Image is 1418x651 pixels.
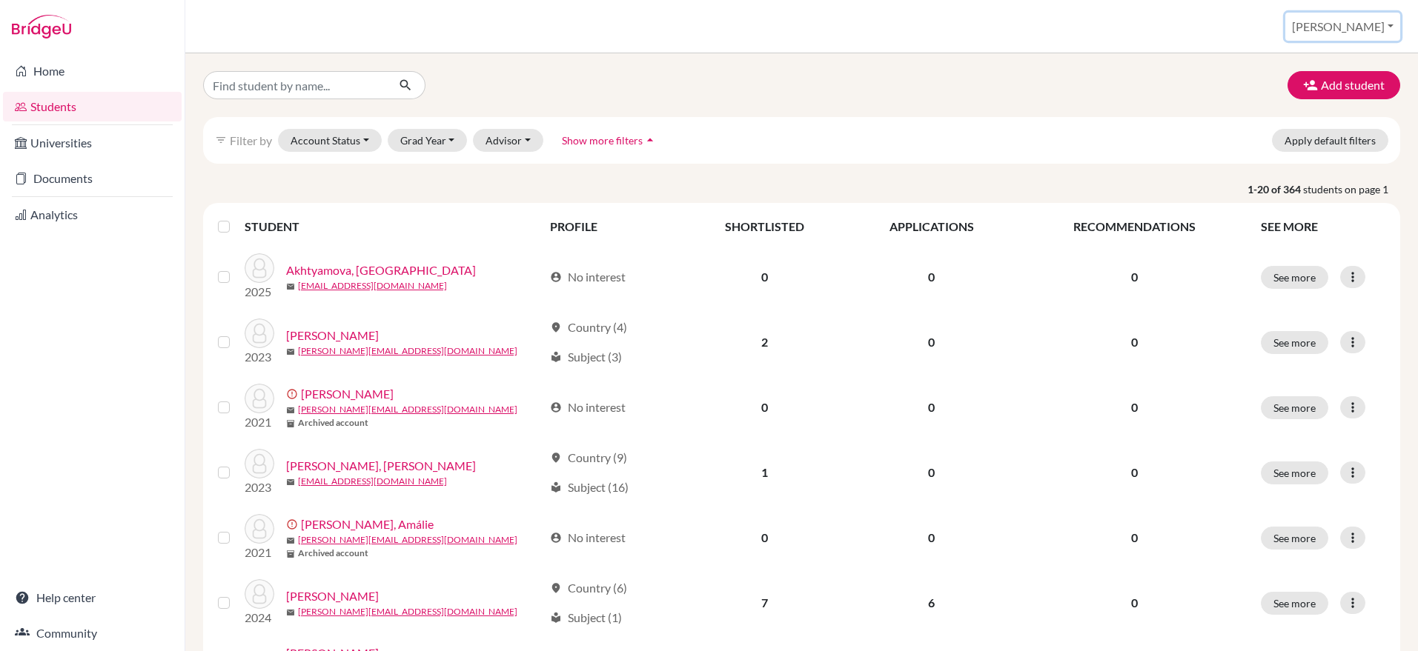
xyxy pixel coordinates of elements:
[550,612,562,624] span: local_library
[1288,71,1400,99] button: Add student
[245,283,274,301] p: 2025
[550,452,562,464] span: location_on
[298,605,517,618] a: [PERSON_NAME][EMAIL_ADDRESS][DOMAIN_NAME]
[550,271,562,283] span: account_circle
[683,505,846,570] td: 0
[286,388,301,400] span: error_outline
[1285,13,1400,41] button: [PERSON_NAME]
[286,419,295,428] span: inventory_2
[550,398,626,416] div: No interest
[245,209,541,244] th: STUDENT
[245,413,274,431] p: 2021
[298,403,517,416] a: [PERSON_NAME][EMAIL_ADDRESS][DOMAIN_NAME]
[245,384,274,413] img: Astol Centena, Carla Anna
[550,449,627,467] div: Country (9)
[550,579,627,597] div: Country (6)
[298,547,368,560] b: Archived account
[549,129,670,152] button: Show more filtersarrow_drop_up
[1261,396,1328,419] button: See more
[3,200,182,230] a: Analytics
[298,279,447,293] a: [EMAIL_ADDRESS][DOMAIN_NAME]
[846,440,1017,505] td: 0
[1248,181,1303,197] strong: 1-20 of 364
[683,570,846,635] td: 7
[550,532,562,544] span: account_circle
[550,582,562,594] span: location_on
[1026,594,1243,612] p: 0
[1261,266,1328,289] button: See more
[1026,398,1243,416] p: 0
[230,133,272,147] span: Filter by
[245,348,274,366] p: 2023
[1026,529,1243,547] p: 0
[298,475,447,488] a: [EMAIL_ADDRESS][DOMAIN_NAME]
[541,209,683,244] th: PROFILE
[245,579,274,609] img: Bajgar, Adam
[286,457,476,475] a: [PERSON_NAME], [PERSON_NAME]
[550,321,562,333] span: location_on
[1261,592,1328,615] button: See more
[286,518,301,530] span: error_outline
[550,478,629,496] div: Subject (16)
[286,550,295,558] span: inventory_2
[550,481,562,493] span: local_library
[3,618,182,648] a: Community
[3,56,182,86] a: Home
[683,310,846,375] td: 2
[301,515,434,533] a: [PERSON_NAME], Amálie
[203,71,387,99] input: Find student by name...
[683,375,846,440] td: 0
[1026,333,1243,351] p: 0
[846,570,1017,635] td: 6
[1026,464,1243,481] p: 0
[1261,527,1328,550] button: See more
[286,347,295,356] span: mail
[473,129,543,152] button: Advisor
[550,529,626,547] div: No interest
[683,440,846,505] td: 1
[550,351,562,363] span: local_library
[286,282,295,291] span: mail
[215,134,227,146] i: filter_list
[298,416,368,430] b: Archived account
[286,478,295,487] span: mail
[1261,461,1328,484] button: See more
[846,505,1017,570] td: 0
[643,133,657,147] i: arrow_drop_up
[245,478,274,496] p: 2023
[3,583,182,612] a: Help center
[3,128,182,158] a: Universities
[245,544,274,561] p: 2021
[1272,129,1388,152] button: Apply default filters
[286,587,379,605] a: [PERSON_NAME]
[550,268,626,286] div: No interest
[1026,268,1243,286] p: 0
[3,92,182,121] a: Students
[550,609,622,627] div: Subject (1)
[298,533,517,547] a: [PERSON_NAME][EMAIL_ADDRESS][DOMAIN_NAME]
[1303,181,1400,197] span: students on page 1
[1252,209,1394,244] th: SEE MORE
[298,344,517,358] a: [PERSON_NAME][EMAIL_ADDRESS][DOMAIN_NAME]
[286,608,295,617] span: mail
[1261,331,1328,354] button: See more
[388,129,468,152] button: Grad Year
[562,134,643,147] span: Show more filters
[245,449,274,478] img: Astol Centena, Victoria Sofia
[846,310,1017,375] td: 0
[683,244,846,310] td: 0
[550,348,622,366] div: Subject (3)
[683,209,846,244] th: SHORTLISTED
[245,318,274,348] img: Al Daher, David
[286,536,295,545] span: mail
[286,406,295,415] span: mail
[286,261,476,279] a: Akhtyamova, [GEOGRAPHIC_DATA]
[550,401,562,413] span: account_circle
[278,129,382,152] button: Account Status
[846,209,1017,244] th: APPLICATIONS
[245,253,274,283] img: Akhtyamova, Milana
[245,514,274,544] img: Bahbouhová, Amálie
[12,15,71,39] img: Bridge-U
[3,164,182,193] a: Documents
[1017,209,1252,244] th: RECOMMENDATIONS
